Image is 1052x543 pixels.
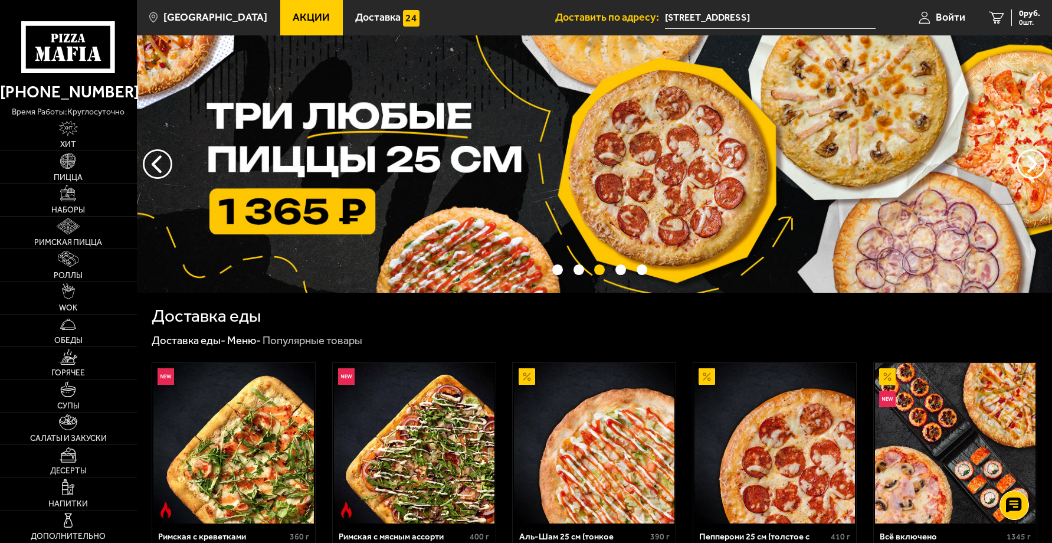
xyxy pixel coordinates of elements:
span: Пицца [54,174,83,182]
span: Наборы [51,206,85,214]
img: Острое блюдо [338,502,355,518]
span: WOK [59,304,77,312]
img: Новинка [338,368,355,385]
button: точки переключения [637,264,647,275]
img: Акционный [879,368,896,385]
span: Супы [57,402,80,410]
span: Напитки [48,500,88,508]
span: Обеды [54,336,83,345]
h1: Доставка еды [152,308,261,325]
button: следующий [143,149,172,179]
button: точки переключения [573,264,584,275]
span: Доставка [355,12,401,23]
span: Доставить по адресу: [555,12,665,23]
img: Новинка [879,391,896,407]
span: Роллы [54,271,83,280]
button: точки переключения [594,264,605,275]
img: Всё включено [875,363,1035,524]
span: Горячее [51,369,85,377]
a: АкционныйПепперони 25 см (толстое с сыром) [693,363,856,524]
input: Ваш адрес доставки [665,7,876,29]
div: Римская с креветками [158,532,287,542]
span: Войти [936,12,965,23]
span: 390 г [650,532,670,542]
span: Хит [60,140,76,149]
img: 15daf4d41897b9f0e9f617042186c801.svg [403,10,420,27]
span: Салаты и закуски [30,434,107,443]
img: Римская с мясным ассорти [334,363,494,524]
a: АкционныйНовинкаВсё включено [874,363,1037,524]
img: Острое блюдо [158,502,174,518]
span: Акции [293,12,330,23]
button: точки переключения [552,264,563,275]
a: НовинкаОстрое блюдоРимская с креветками [152,363,315,524]
span: 0 руб. [1019,9,1040,18]
span: 410 г [831,532,850,542]
a: Меню- [227,334,261,347]
img: Аль-Шам 25 см (тонкое тесто) [514,363,674,524]
img: Акционный [699,368,715,385]
div: Всё включено [880,532,1004,542]
button: точки переключения [615,264,626,275]
a: НовинкаОстрое блюдоРимская с мясным ассорти [333,363,496,524]
span: 0 шт. [1019,19,1040,26]
span: 360 г [290,532,309,542]
button: предыдущий [1017,149,1046,179]
span: 1345 г [1007,532,1031,542]
img: Пепперони 25 см (толстое с сыром) [694,363,855,524]
span: [GEOGRAPHIC_DATA] [163,12,267,23]
span: Дополнительно [31,532,106,541]
a: АкционныйАль-Шам 25 см (тонкое тесто) [513,363,676,524]
div: Популярные товары [263,333,362,348]
span: 400 г [470,532,489,542]
a: Доставка еды- [152,334,225,347]
img: Римская с креветками [153,363,314,524]
span: Десерты [50,467,87,475]
img: Акционный [519,368,535,385]
img: Новинка [158,368,174,385]
span: Римская пицца [34,238,102,247]
div: Римская с мясным ассорти [339,532,467,542]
